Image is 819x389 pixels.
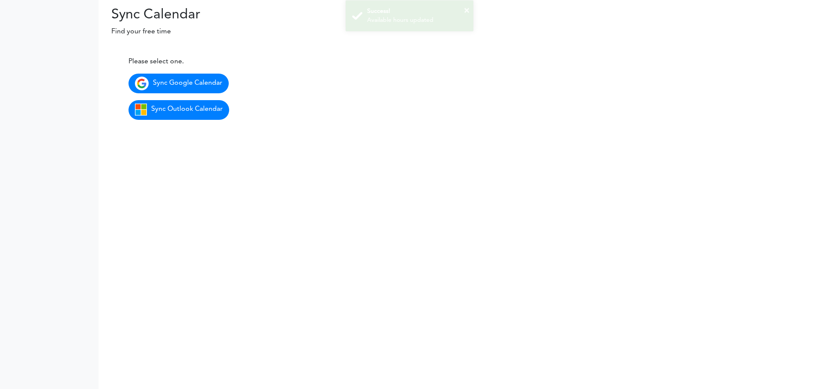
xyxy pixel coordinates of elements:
[151,106,223,113] span: Sync Outlook Calendar
[367,7,467,16] div: Success!
[99,27,819,37] p: Find your free time
[153,80,222,86] span: Sync Google Calendar
[135,77,149,90] img: google_icon.png
[129,56,445,67] div: Please select one.
[464,4,469,17] button: ×
[135,104,147,116] img: microsoft_icon.png
[367,16,467,25] div: Available hours updated
[129,100,229,120] a: Sync Outlook Calendar
[129,74,229,93] a: Sync Google Calendar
